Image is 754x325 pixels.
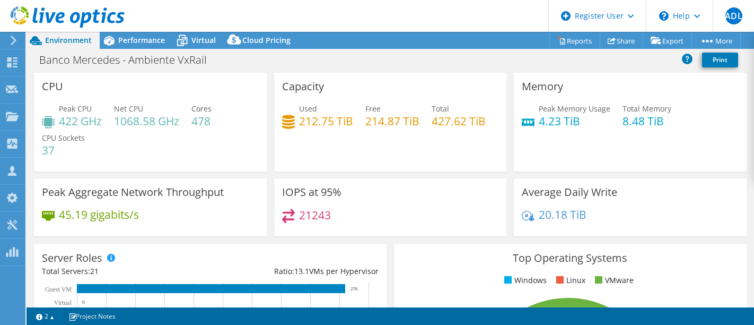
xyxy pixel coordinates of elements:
h4: 21243 [299,209,331,221]
span: ADL [725,7,742,24]
h4: 8.48 TiB [623,115,671,127]
span: Environment [45,35,92,45]
span: 13.1 [294,266,309,276]
a: Export [643,32,692,49]
h4: 37 [42,144,85,156]
h4: 212.75 TiB [299,115,353,127]
span: CPU Sockets [42,133,85,143]
div: Total Servers: [42,266,210,277]
h3: IOPS at 95% [282,186,341,198]
div: Ratio: VMs per Hypervisor [210,266,378,277]
a: Project Notes [61,310,123,323]
span: Virtual [191,35,216,45]
span: Total Memory [623,104,671,114]
span: 21 [90,266,99,276]
h3: Average Daily Write [522,186,617,198]
text: 0 [82,300,85,305]
span: Peak CPU [59,104,92,114]
a: Share [600,32,643,49]
h4: 20.18 TiB [539,209,586,220]
h4: 1068.58 GHz [114,115,179,127]
h3: Memory [522,81,563,92]
span: Net CPU [114,104,143,114]
h3: Top Operating Systems [402,252,739,264]
h4: 45.19 gigabits/s [59,209,139,220]
h3: Capacity [282,81,324,92]
span: Performance [118,35,165,45]
text: Virtual [54,299,72,306]
h3: Peak Aggregate Network Throughput [42,186,224,198]
svg: \n [659,11,669,21]
span: Peak Memory Usage [539,104,610,114]
a: 2 [29,310,62,323]
text: 276 [350,286,358,292]
li: Windows [502,275,547,286]
span: Free [365,104,381,114]
a: Print [702,53,738,67]
a: More [691,32,741,49]
span: Total [432,104,449,114]
h4: 214.87 TiB [365,115,419,127]
span: Cores [191,104,212,114]
li: VMware [592,275,634,286]
span: Cloud Pricing [242,35,291,45]
h3: Server Roles [42,252,102,264]
h4: 4.23 TiB [539,115,610,127]
h4: 422 GHz [59,115,102,127]
li: Linux [554,275,585,286]
span: Used [299,104,317,114]
h4: 427.62 TiB [432,115,486,127]
h1: Banco Mercedes - Ambiente VxRail [34,54,223,66]
h3: CPU [42,81,63,92]
a: Reports [549,32,600,49]
h4: 478 [191,115,212,127]
text: Guest VM [45,286,72,293]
